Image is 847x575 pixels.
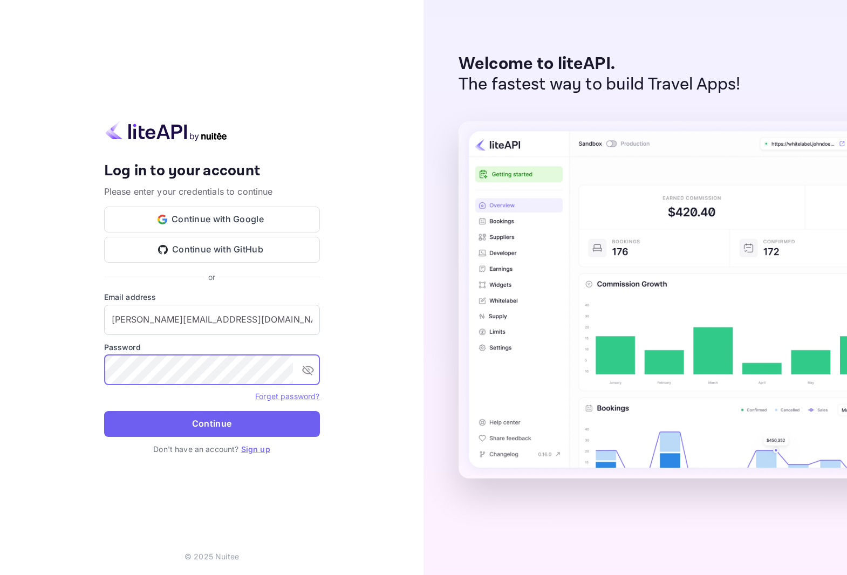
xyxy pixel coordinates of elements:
[459,54,741,74] p: Welcome to liteAPI.
[104,443,320,455] p: Don't have an account?
[255,391,319,401] a: Forget password?
[104,207,320,232] button: Continue with Google
[241,444,270,454] a: Sign up
[459,74,741,95] p: The fastest way to build Travel Apps!
[104,185,320,198] p: Please enter your credentials to continue
[104,120,228,141] img: liteapi
[104,341,320,353] label: Password
[104,411,320,437] button: Continue
[104,305,320,335] input: Enter your email address
[297,359,319,381] button: toggle password visibility
[104,237,320,263] button: Continue with GitHub
[104,162,320,181] h4: Log in to your account
[208,271,215,283] p: or
[255,392,319,401] a: Forget password?
[104,291,320,303] label: Email address
[185,551,239,562] p: © 2025 Nuitee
